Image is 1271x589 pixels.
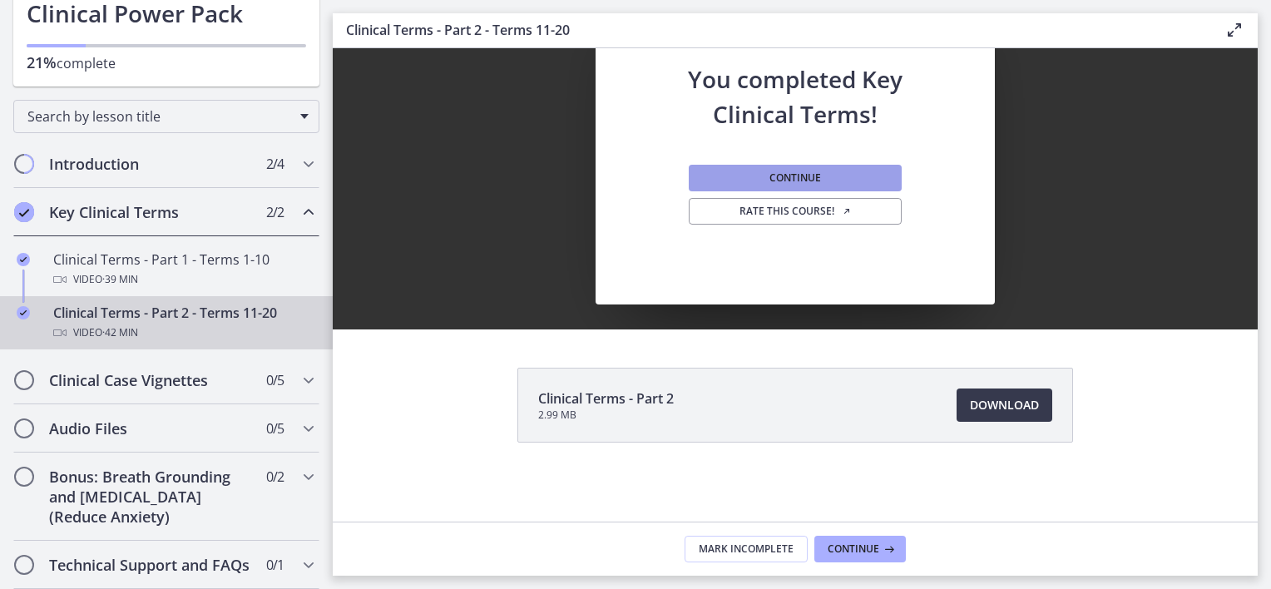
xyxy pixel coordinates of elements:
[689,198,902,225] a: Rate this course! Opens in a new window
[699,542,794,556] span: Mark Incomplete
[49,202,252,222] h2: Key Clinical Terms
[53,250,313,290] div: Clinical Terms - Part 1 - Terms 1-10
[53,323,313,343] div: Video
[769,171,821,185] span: Continue
[346,20,1198,40] h3: Clinical Terms - Part 2 - Terms 11-20
[266,370,284,390] span: 0 / 5
[53,303,313,343] div: Clinical Terms - Part 2 - Terms 11-20
[49,418,252,438] h2: Audio Files
[266,467,284,487] span: 0 / 2
[102,270,138,290] span: · 39 min
[266,202,284,222] span: 2 / 2
[49,154,252,174] h2: Introduction
[27,52,306,73] p: complete
[689,165,902,191] button: Continue
[27,52,57,72] span: 21%
[957,389,1052,422] a: Download
[53,270,313,290] div: Video
[814,536,906,562] button: Continue
[828,542,879,556] span: Continue
[685,536,808,562] button: Mark Incomplete
[970,395,1039,415] span: Download
[739,205,852,218] span: Rate this course!
[49,467,252,527] h2: Bonus: Breath Grounding and [MEDICAL_DATA] (Reduce Anxiety)
[102,323,138,343] span: · 42 min
[842,206,852,216] i: Opens in a new window
[266,555,284,575] span: 0 / 1
[266,154,284,174] span: 2 / 4
[13,100,319,133] div: Search by lesson title
[266,418,284,438] span: 0 / 5
[685,28,905,131] h2: You completed Key Clinical Terms!
[27,107,292,126] span: Search by lesson title
[49,555,252,575] h2: Technical Support and FAQs
[538,408,674,422] span: 2.99 MB
[538,389,674,408] span: Clinical Terms - Part 2
[14,202,34,222] i: Completed
[17,253,30,266] i: Completed
[17,306,30,319] i: Completed
[49,370,252,390] h2: Clinical Case Vignettes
